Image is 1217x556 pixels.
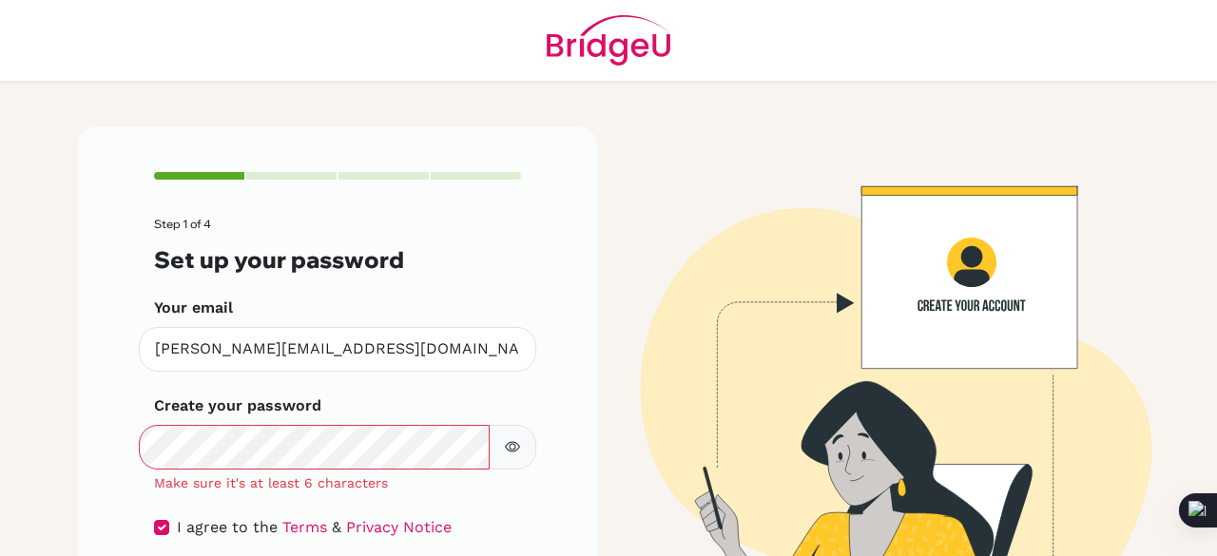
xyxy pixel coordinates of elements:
[154,297,233,319] label: Your email
[346,518,452,536] a: Privacy Notice
[139,327,536,372] input: Insert your email*
[154,246,521,274] h3: Set up your password
[177,518,278,536] span: I agree to the
[332,518,341,536] span: &
[139,473,536,493] div: Make sure it's at least 6 characters
[154,394,321,417] label: Create your password
[154,217,211,231] span: Step 1 of 4
[282,518,327,536] a: Terms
